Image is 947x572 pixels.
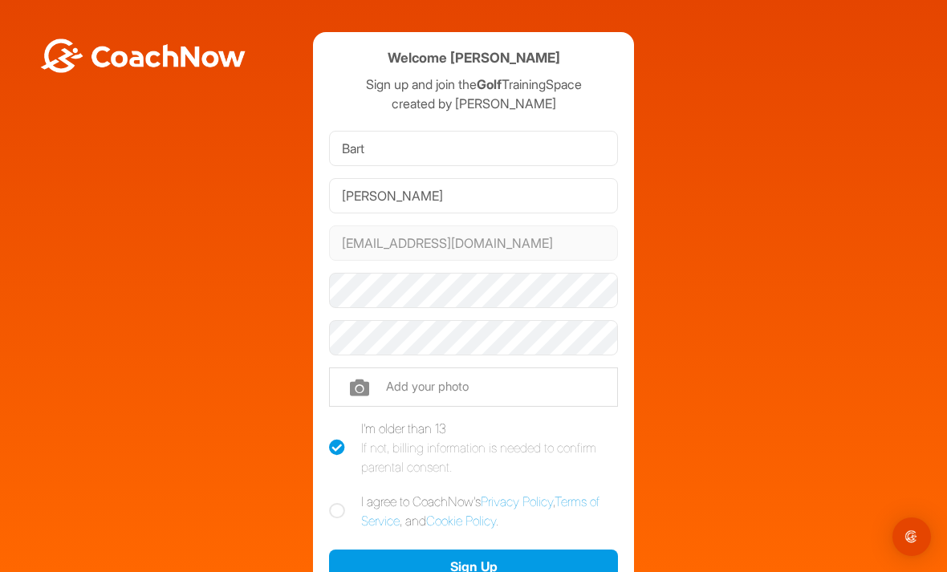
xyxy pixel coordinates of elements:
label: I agree to CoachNow's , , and . [329,492,618,530]
a: Cookie Policy [426,513,496,529]
input: Email [329,225,618,261]
p: Sign up and join the TrainingSpace [329,75,618,94]
a: Privacy Policy [481,493,553,509]
p: created by [PERSON_NAME] [329,94,618,113]
div: I'm older than 13 [361,419,618,477]
h4: Welcome [PERSON_NAME] [388,48,560,68]
div: If not, billing information is needed to confirm parental consent. [361,438,618,477]
input: Last Name [329,178,618,213]
div: Open Intercom Messenger [892,517,931,556]
input: First Name [329,131,618,166]
img: BwLJSsUCoWCh5upNqxVrqldRgqLPVwmV24tXu5FoVAoFEpwwqQ3VIfuoInZCoVCoTD4vwADAC3ZFMkVEQFDAAAAAElFTkSuQmCC [39,39,247,73]
a: Terms of Service [361,493,599,529]
strong: Golf [477,76,502,92]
